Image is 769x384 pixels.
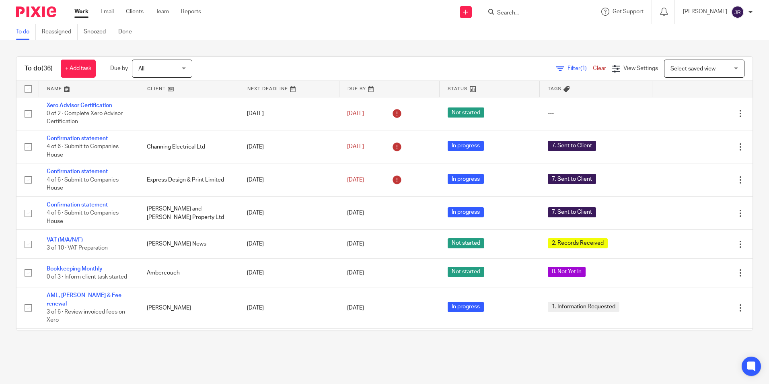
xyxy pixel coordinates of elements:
[139,130,239,163] td: Channing Electrical Ltd
[156,8,169,16] a: Team
[84,24,112,40] a: Snoozed
[41,65,53,72] span: (36)
[16,6,56,17] img: Pixie
[42,24,78,40] a: Reassigned
[47,237,83,243] a: VAT (M/A/N/F)
[47,293,121,306] a: AML, [PERSON_NAME] & Fee renewal
[448,107,484,118] span: Not started
[47,246,108,251] span: 3 of 10 · VAT Preparation
[347,177,364,183] span: [DATE]
[347,270,364,276] span: [DATE]
[448,267,484,277] span: Not started
[139,287,239,329] td: [PERSON_NAME]
[239,97,339,130] td: [DATE]
[613,9,644,14] span: Get Support
[448,141,484,151] span: In progress
[347,305,364,311] span: [DATE]
[347,144,364,150] span: [DATE]
[47,274,127,280] span: 0 of 3 · Inform client task started
[16,24,36,40] a: To do
[61,60,96,78] a: + Add task
[448,238,484,248] span: Not started
[118,24,138,40] a: Done
[623,66,658,71] span: View Settings
[731,6,744,19] img: svg%3E
[448,302,484,312] span: In progress
[593,66,606,71] a: Clear
[139,196,239,229] td: [PERSON_NAME] and [PERSON_NAME] Property Ltd
[47,266,103,272] a: Bookkeeping Monthly
[110,64,128,72] p: Due by
[548,109,644,118] div: ---
[47,202,108,208] a: Confirmation statement
[448,174,484,184] span: In progress
[567,66,593,71] span: Filter
[74,8,88,16] a: Work
[548,238,608,248] span: 2. Records Received
[548,302,619,312] span: 1. Information Requested
[670,66,716,72] span: Select saved view
[548,207,596,217] span: 7. Sent to Client
[47,144,119,158] span: 4 of 6 · Submit to Companies House
[239,287,339,329] td: [DATE]
[239,163,339,196] td: [DATE]
[138,66,144,72] span: All
[239,196,339,229] td: [DATE]
[139,163,239,196] td: Express Design & Print Limited
[139,230,239,258] td: [PERSON_NAME] News
[47,169,108,174] a: Confirmation statement
[347,242,364,247] span: [DATE]
[126,8,144,16] a: Clients
[47,210,119,224] span: 4 of 6 · Submit to Companies House
[239,329,339,362] td: [DATE]
[47,177,119,191] span: 4 of 6 · Submit to Companies House
[347,211,364,216] span: [DATE]
[239,258,339,287] td: [DATE]
[47,136,108,141] a: Confirmation statement
[548,267,586,277] span: 0. Not Yet In
[548,174,596,184] span: 7. Sent to Client
[448,207,484,217] span: In progress
[47,111,123,125] span: 0 of 2 · Complete Xero Advisor Certification
[548,87,561,91] span: Tags
[101,8,114,16] a: Email
[47,103,112,108] a: Xero Advisor Certification
[139,329,239,362] td: Ambercouch
[239,230,339,258] td: [DATE]
[496,10,569,17] input: Search
[181,8,201,16] a: Reports
[548,141,596,151] span: 7. Sent to Client
[47,309,125,323] span: 3 of 6 · Review invoiced fees on Xero
[239,130,339,163] td: [DATE]
[347,111,364,116] span: [DATE]
[683,8,727,16] p: [PERSON_NAME]
[25,64,53,73] h1: To do
[580,66,587,71] span: (1)
[139,258,239,287] td: Ambercouch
